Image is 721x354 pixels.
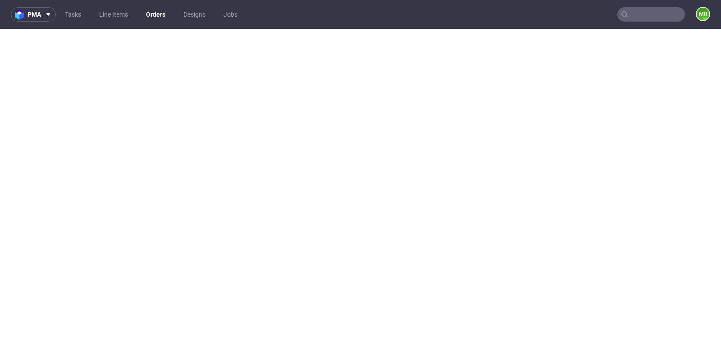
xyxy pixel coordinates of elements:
[15,9,27,20] img: logo
[27,11,41,18] span: pma
[697,8,709,20] figcaption: MR
[59,7,87,22] a: Tasks
[218,7,243,22] a: Jobs
[11,7,56,22] button: pma
[94,7,133,22] a: Line Items
[141,7,171,22] a: Orders
[178,7,211,22] a: Designs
